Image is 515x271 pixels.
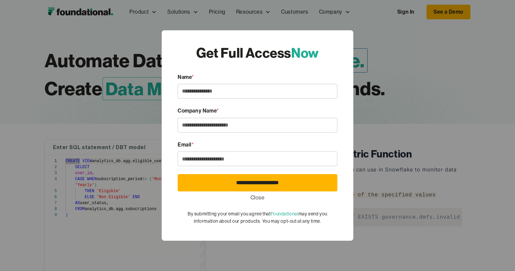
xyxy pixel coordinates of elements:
a: Close [251,193,265,202]
div: Email [178,140,337,149]
div: Name [178,73,337,82]
span: Now [291,44,319,61]
div: Get Full Access [196,44,319,62]
div: Company Name [178,107,337,115]
form: Email Form [Query Analysis] [178,73,337,225]
div: By submitting your email you agree that may send you information about our products. You may opt-... [178,210,337,225]
a: Foundational [271,211,298,216]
